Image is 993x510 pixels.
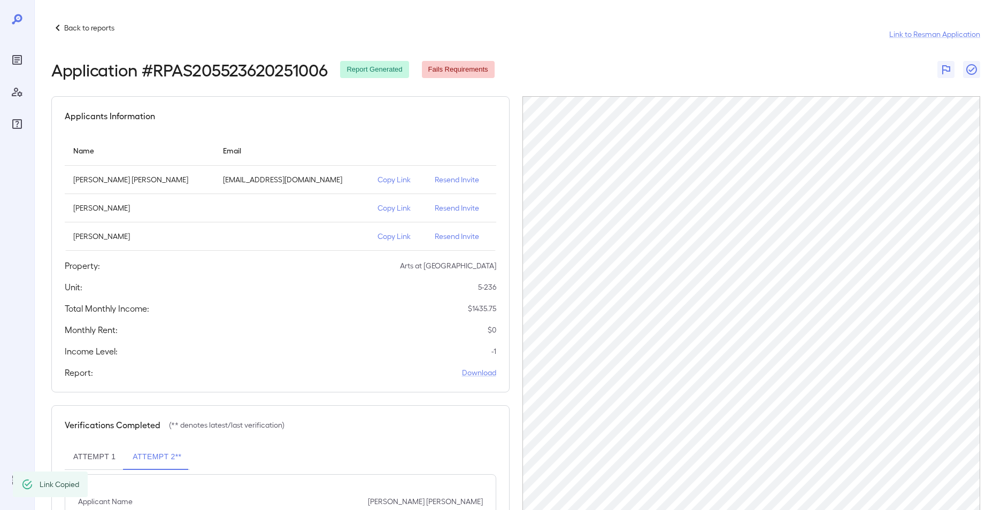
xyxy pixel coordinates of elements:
button: Attempt 1 [65,444,124,470]
p: [PERSON_NAME] [PERSON_NAME] [73,174,206,185]
p: Copy Link [378,174,418,185]
a: Download [462,367,496,378]
h5: Income Level: [65,345,118,358]
p: $ 0 [488,324,496,335]
h5: Monthly Rent: [65,323,118,336]
span: Report Generated [340,65,409,75]
p: (** denotes latest/last verification) [169,420,284,430]
p: Resend Invite [435,203,487,213]
p: Copy Link [378,203,418,213]
div: Reports [9,51,26,68]
button: Attempt 2** [124,444,190,470]
span: Fails Requirements [422,65,495,75]
h5: Report: [65,366,93,379]
p: $ 1435.75 [468,303,496,314]
p: Resend Invite [435,231,487,242]
p: Back to reports [64,22,114,33]
div: Manage Users [9,83,26,101]
p: [PERSON_NAME] [73,231,206,242]
th: Name [65,135,214,166]
h5: Verifications Completed [65,419,160,431]
p: Copy Link [378,231,418,242]
p: [PERSON_NAME] [73,203,206,213]
h5: Property: [65,259,100,272]
table: simple table [65,135,496,251]
div: FAQ [9,115,26,133]
div: Log Out [9,472,26,489]
p: [PERSON_NAME] [PERSON_NAME] [368,496,483,507]
p: Applicant Name [78,496,133,507]
h5: Total Monthly Income: [65,302,149,315]
p: Arts at [GEOGRAPHIC_DATA] [400,260,496,271]
p: -1 [491,346,496,357]
button: Flag Report [937,61,954,78]
th: Email [214,135,369,166]
p: [EMAIL_ADDRESS][DOMAIN_NAME] [223,174,360,185]
h5: Unit: [65,281,82,293]
div: Link Copied [40,475,79,494]
p: Resend Invite [435,174,487,185]
button: Close Report [963,61,980,78]
h5: Applicants Information [65,110,155,122]
a: Link to Resman Application [889,29,980,40]
h2: Application # RPAS205523620251006 [51,60,327,79]
p: 5-236 [478,282,496,292]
